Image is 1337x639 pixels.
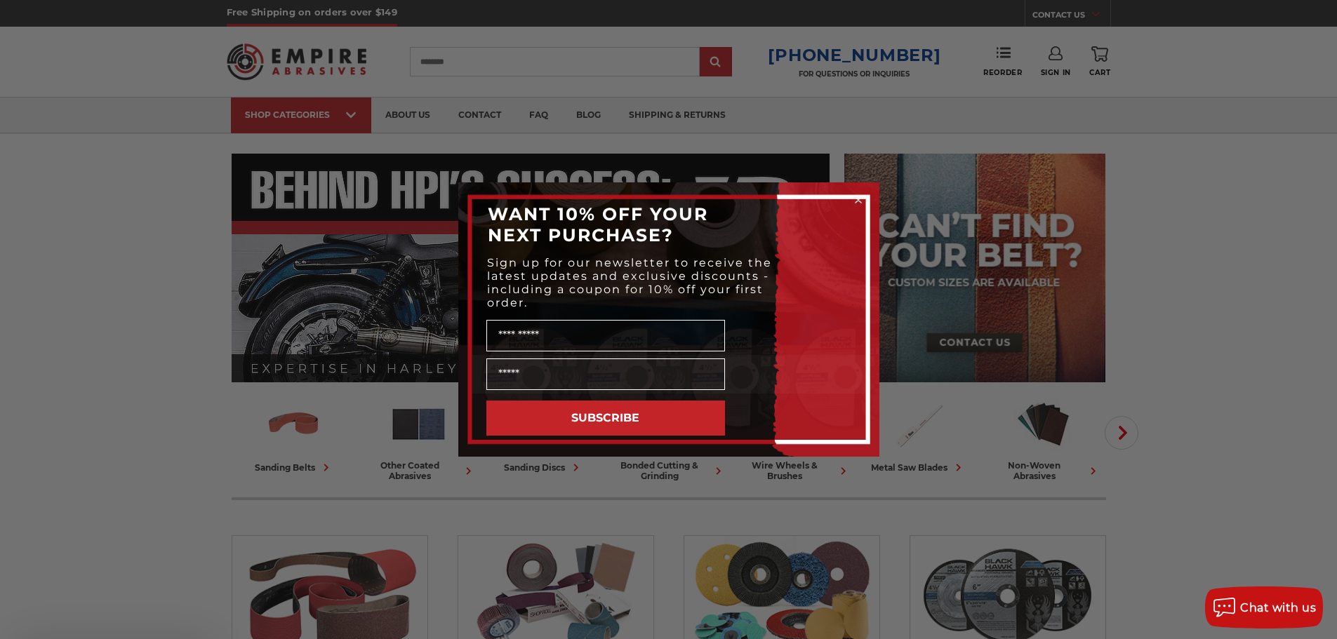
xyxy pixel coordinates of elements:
span: WANT 10% OFF YOUR NEXT PURCHASE? [488,203,708,245]
button: Chat with us [1205,586,1323,628]
span: Chat with us [1240,601,1316,614]
button: SUBSCRIBE [486,401,725,436]
span: Sign up for our newsletter to receive the latest updates and exclusive discounts - including a co... [487,256,772,309]
button: Close dialog [851,193,865,207]
input: Email [486,358,725,390]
